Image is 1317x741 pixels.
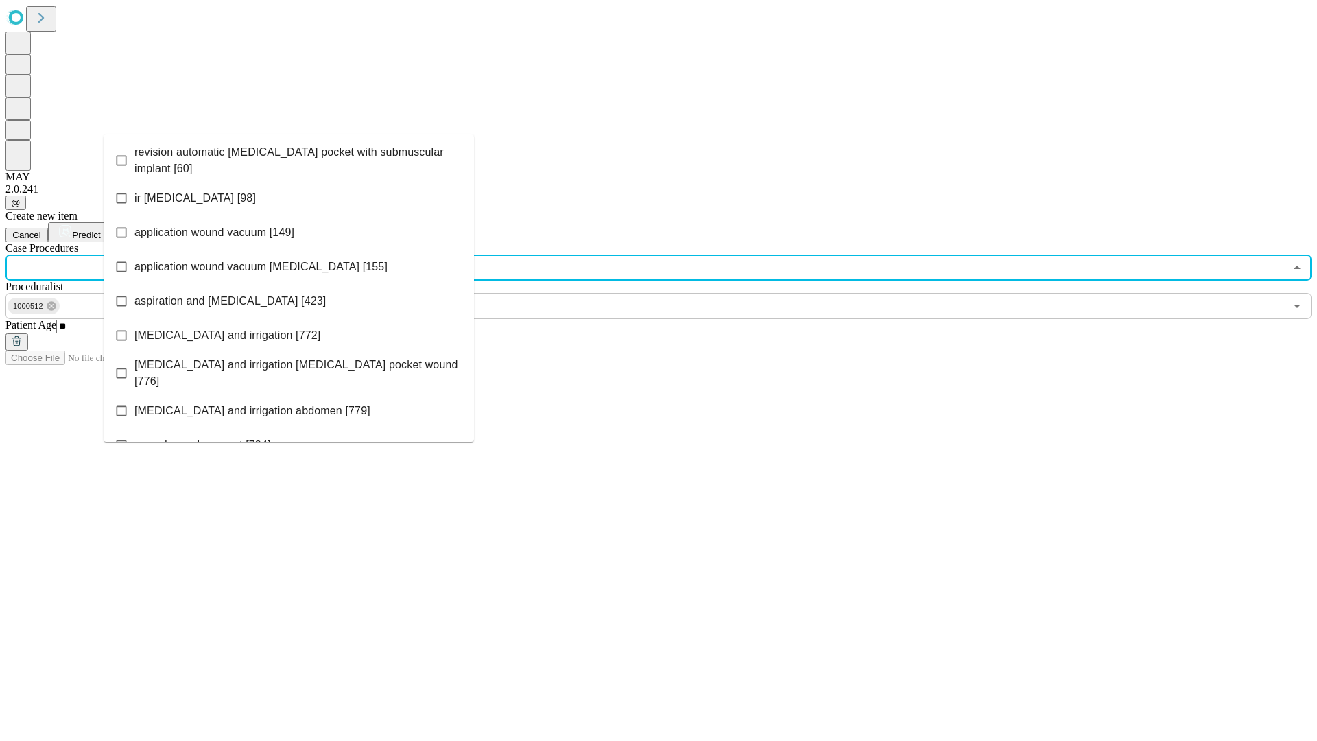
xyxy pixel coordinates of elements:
[5,242,78,254] span: Scheduled Procedure
[5,196,26,210] button: @
[134,293,326,309] span: aspiration and [MEDICAL_DATA] [423]
[8,298,60,314] div: 1000512
[1288,258,1307,277] button: Close
[11,198,21,208] span: @
[8,298,49,314] span: 1000512
[5,228,48,242] button: Cancel
[1288,296,1307,316] button: Open
[5,281,63,292] span: Proceduralist
[134,259,388,275] span: application wound vacuum [MEDICAL_DATA] [155]
[134,144,463,177] span: revision automatic [MEDICAL_DATA] pocket with submuscular implant [60]
[134,327,320,344] span: [MEDICAL_DATA] and irrigation [772]
[72,230,100,240] span: Predict
[5,183,1312,196] div: 2.0.241
[134,224,294,241] span: application wound vacuum [149]
[48,222,111,242] button: Predict
[12,230,41,240] span: Cancel
[134,357,463,390] span: [MEDICAL_DATA] and irrigation [MEDICAL_DATA] pocket wound [776]
[134,437,271,454] span: wound vac placement [784]
[5,171,1312,183] div: MAY
[134,403,370,419] span: [MEDICAL_DATA] and irrigation abdomen [779]
[5,319,56,331] span: Patient Age
[5,210,78,222] span: Create new item
[134,190,256,207] span: ir [MEDICAL_DATA] [98]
